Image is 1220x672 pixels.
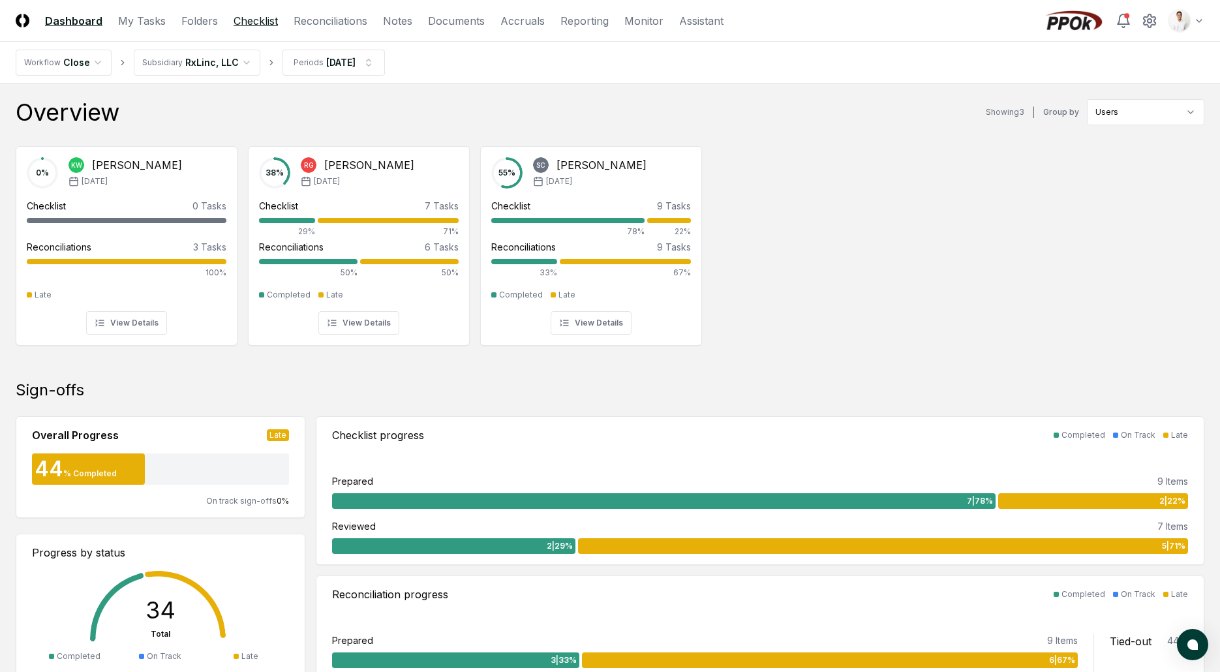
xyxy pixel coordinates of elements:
[181,13,218,29] a: Folders
[86,311,167,335] button: View Details
[332,427,424,443] div: Checklist progress
[1121,588,1155,600] div: On Track
[241,650,258,662] div: Late
[1171,429,1188,441] div: Late
[326,55,356,69] div: [DATE]
[1159,495,1185,507] span: 2 | 22 %
[326,289,343,301] div: Late
[1121,429,1155,441] div: On Track
[647,226,691,237] div: 22%
[16,136,237,346] a: 0%KW[PERSON_NAME][DATE]Checklist0 TasksReconciliations3 Tasks100%LateView Details
[16,14,29,27] img: Logo
[206,496,277,506] span: On track sign-offs
[82,176,108,187] span: [DATE]
[24,57,61,69] div: Workflow
[1162,540,1185,552] span: 5 | 71 %
[546,176,572,187] span: [DATE]
[428,13,485,29] a: Documents
[967,495,993,507] span: 7 | 78 %
[71,160,82,170] span: KW
[383,13,412,29] a: Notes
[259,199,298,213] div: Checklist
[16,50,385,76] nav: breadcrumb
[267,429,289,441] div: Late
[1049,654,1075,666] span: 6 | 67 %
[32,427,119,443] div: Overall Progress
[1043,10,1105,31] img: PPOk logo
[282,50,385,76] button: Periods[DATE]
[1061,588,1105,600] div: Completed
[551,654,577,666] span: 3 | 33 %
[45,13,102,29] a: Dashboard
[118,13,166,29] a: My Tasks
[1157,519,1188,533] div: 7 Items
[1032,106,1035,119] div: |
[1047,634,1078,647] div: 9 Items
[560,13,609,29] a: Reporting
[1061,429,1105,441] div: Completed
[557,157,647,173] div: [PERSON_NAME]
[277,496,289,506] span: 0 %
[536,160,545,170] span: SC
[332,474,373,488] div: Prepared
[425,199,459,213] div: 7 Tasks
[57,650,100,662] div: Completed
[324,157,414,173] div: [PERSON_NAME]
[1169,10,1190,31] img: d09822cc-9b6d-4858-8d66-9570c114c672_b0bc35f1-fa8e-4ccc-bc23-b02c2d8c2b72.png
[1177,629,1208,660] button: atlas-launcher
[657,199,691,213] div: 9 Tasks
[1171,588,1188,600] div: Late
[491,226,645,237] div: 78%
[480,136,702,346] a: 55%SC[PERSON_NAME][DATE]Checklist9 Tasks78%22%Reconciliations9 Tasks33%67%CompletedLateView Details
[32,459,63,480] div: 44
[27,267,226,279] div: 100%
[318,311,399,335] button: View Details
[558,289,575,301] div: Late
[547,540,573,552] span: 2 | 29 %
[332,519,376,533] div: Reviewed
[27,240,91,254] div: Reconciliations
[16,99,119,125] div: Overview
[560,267,691,279] div: 67%
[491,240,556,254] div: Reconciliations
[425,240,459,254] div: 6 Tasks
[234,13,278,29] a: Checklist
[92,157,182,173] div: [PERSON_NAME]
[35,289,52,301] div: Late
[332,634,373,647] div: Prepared
[1167,634,1188,649] div: 44 %
[1043,108,1079,116] label: Group by
[491,199,530,213] div: Checklist
[657,240,691,254] div: 9 Tasks
[63,468,117,480] div: % Completed
[192,199,226,213] div: 0 Tasks
[27,199,66,213] div: Checklist
[318,226,459,237] div: 71%
[267,289,311,301] div: Completed
[332,587,448,602] div: Reconciliation progress
[142,57,183,69] div: Subsidiary
[500,13,545,29] a: Accruals
[193,240,226,254] div: 3 Tasks
[360,267,459,279] div: 50%
[304,160,314,170] span: RG
[679,13,724,29] a: Assistant
[16,380,1204,401] div: Sign-offs
[259,267,358,279] div: 50%
[294,13,367,29] a: Reconciliations
[1110,634,1151,649] div: Tied-out
[491,267,557,279] div: 33%
[259,226,315,237] div: 29%
[551,311,632,335] button: View Details
[986,106,1024,118] div: Showing 3
[294,57,324,69] div: Periods
[499,289,543,301] div: Completed
[314,176,340,187] span: [DATE]
[32,545,289,560] div: Progress by status
[259,240,324,254] div: Reconciliations
[1157,474,1188,488] div: 9 Items
[248,136,470,346] a: 38%RG[PERSON_NAME][DATE]Checklist7 Tasks29%71%Reconciliations6 Tasks50%50%CompletedLateView Details
[624,13,663,29] a: Monitor
[316,416,1205,565] a: Checklist progressCompletedOn TrackLatePrepared9 Items7|78%2|22%Reviewed7 Items2|29%5|71%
